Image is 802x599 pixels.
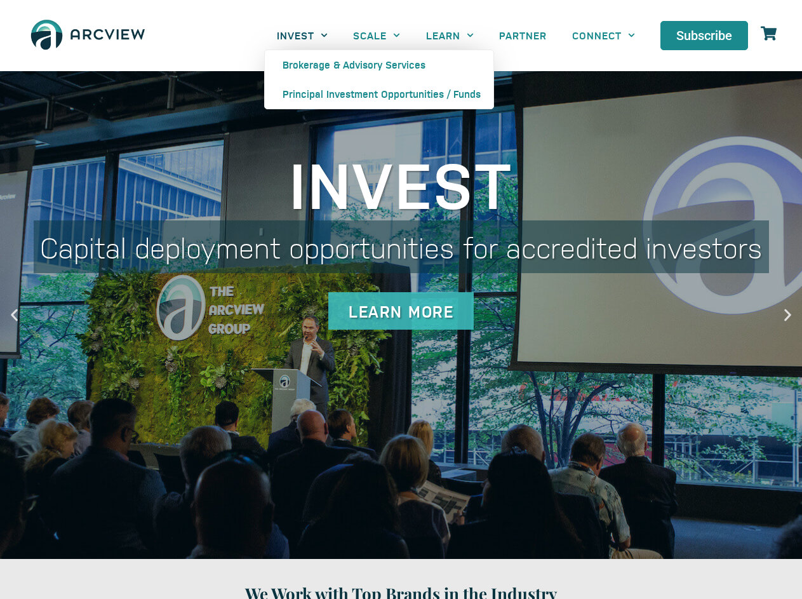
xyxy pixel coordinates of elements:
[6,307,22,323] div: Previous slide
[264,50,494,109] ul: INVEST
[559,21,648,50] a: CONNECT
[264,21,648,50] nav: Menu
[486,21,559,50] a: PARTNER
[264,21,340,50] a: INVEST
[660,21,748,50] a: Subscribe
[265,79,493,109] a: Principal Investment Opportunities / Funds
[413,21,486,50] a: LEARN
[34,220,769,273] div: Capital deployment opportunities for accredited investors
[780,307,796,323] div: Next slide
[25,13,150,58] img: The Arcview Group
[265,50,493,79] a: Brokerage & Advisory Services
[340,21,413,50] a: SCALE
[328,292,474,330] div: Learn More
[676,29,732,42] span: Subscribe
[34,151,769,214] div: Invest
